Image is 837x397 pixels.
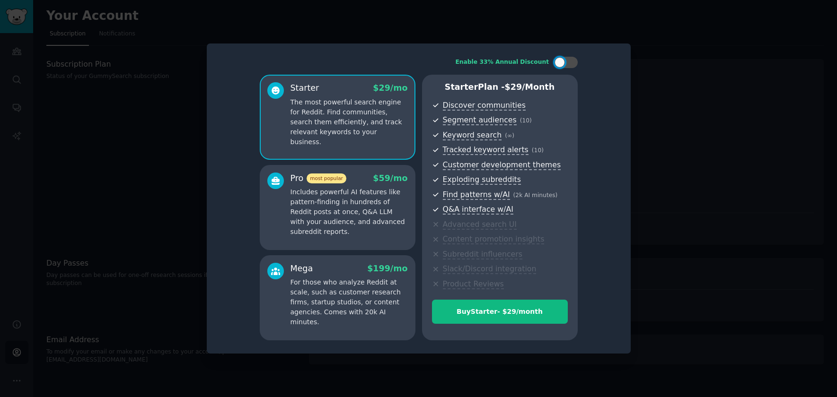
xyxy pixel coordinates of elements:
p: Starter Plan - [432,81,568,93]
span: Product Reviews [443,279,504,289]
span: Content promotion insights [443,234,545,244]
span: ( ∞ ) [505,132,514,139]
div: Pro [291,173,346,184]
div: Starter [291,82,319,94]
span: Segment audiences [443,115,517,125]
div: Buy Starter - $ 29 /month [432,307,567,317]
p: Includes powerful AI features like pattern-finding in hundreds of Reddit posts at once, Q&A LLM w... [291,187,408,237]
span: Tracked keyword alerts [443,145,529,155]
span: Exploding subreddits [443,175,521,185]
span: Q&A interface w/AI [443,205,513,215]
span: $ 59 /mo [373,173,407,183]
div: Enable 33% Annual Discount [456,58,549,67]
div: Mega [291,263,313,275]
span: ( 10 ) [520,117,532,124]
span: $ 29 /mo [373,83,407,93]
span: Advanced search UI [443,220,517,230]
span: $ 199 /mo [367,264,407,273]
span: Find patterns w/AI [443,190,510,200]
span: ( 10 ) [532,147,544,154]
span: Discover communities [443,101,526,111]
span: Slack/Discord integration [443,264,537,274]
span: Customer development themes [443,160,561,170]
p: The most powerful search engine for Reddit. Find communities, search them efficiently, and track ... [291,97,408,147]
span: Subreddit influencers [443,250,522,259]
span: Keyword search [443,130,502,140]
button: BuyStarter- $29/month [432,300,568,324]
span: most popular [307,173,346,183]
span: ( 2k AI minutes ) [513,192,558,198]
span: $ 29 /month [505,82,555,92]
p: For those who analyze Reddit at scale, such as customer research firms, startup studios, or conte... [291,277,408,327]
